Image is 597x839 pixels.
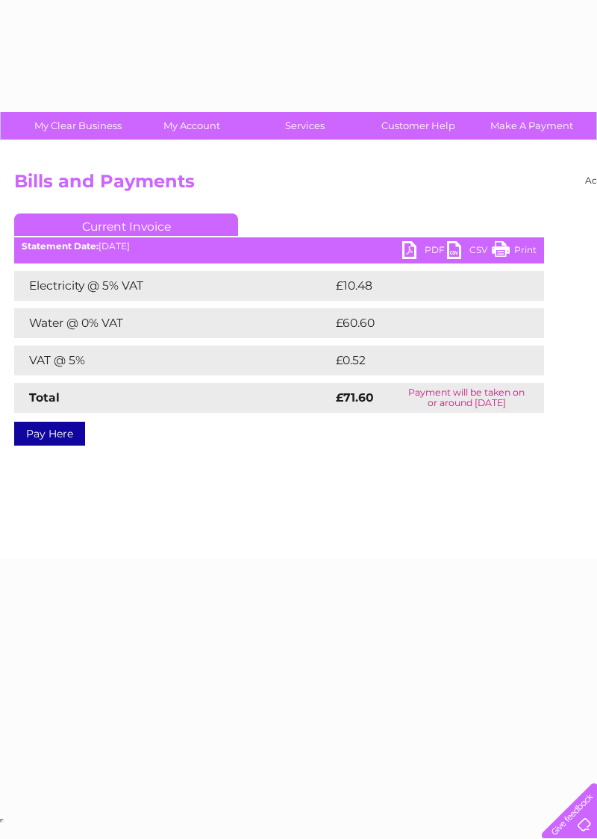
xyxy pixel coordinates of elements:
[447,241,492,263] a: CSV
[492,241,537,263] a: Print
[14,422,85,446] a: Pay Here
[332,308,515,338] td: £60.60
[130,112,253,140] a: My Account
[29,390,60,405] strong: Total
[332,346,509,375] td: £0.52
[14,241,544,252] div: [DATE]
[14,271,332,301] td: Electricity @ 5% VAT
[389,383,544,413] td: Payment will be taken on or around [DATE]
[332,271,513,301] td: £10.48
[14,213,238,236] a: Current Invoice
[14,308,332,338] td: Water @ 0% VAT
[16,112,140,140] a: My Clear Business
[243,112,366,140] a: Services
[357,112,480,140] a: Customer Help
[402,241,447,263] a: PDF
[470,112,593,140] a: Make A Payment
[336,390,374,405] strong: £71.60
[22,240,99,252] b: Statement Date:
[14,346,332,375] td: VAT @ 5%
